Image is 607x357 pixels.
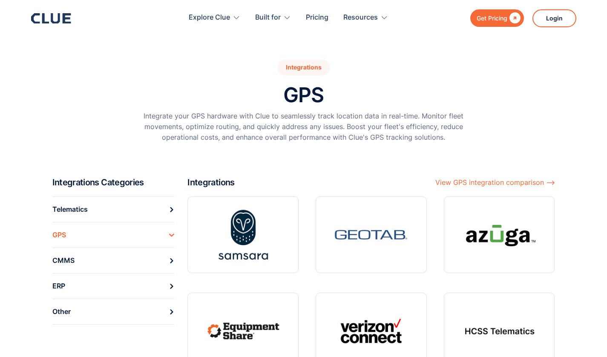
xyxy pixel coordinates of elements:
[189,4,230,31] div: Explore Clue
[129,111,478,143] p: Integrate your GPS hardware with Clue to seamlessly track location data in real-time. Monitor fle...
[52,279,65,293] div: ERP
[52,196,175,222] a: Telematics
[189,4,240,31] div: Explore Clue
[52,177,181,188] h2: Integrations Categories
[52,254,75,267] div: CMMS
[52,222,175,248] a: GPS
[343,4,388,31] div: Resources
[435,177,555,188] a: View GPS integration comparison ⟶
[532,9,576,27] a: Login
[306,4,328,31] a: Pricing
[52,299,175,325] a: Other
[52,248,175,273] a: CMMS
[52,203,88,216] div: Telematics
[52,305,71,318] div: Other
[343,4,378,31] div: Resources
[477,13,507,23] div: Get Pricing
[283,84,324,107] h1: GPS
[52,273,175,299] a: ERP
[187,177,234,188] h2: Integrations
[507,13,521,23] div: 
[277,60,330,75] div: Integrations
[52,228,66,242] div: GPS
[470,9,524,27] a: Get Pricing
[255,4,281,31] div: Built for
[255,4,291,31] div: Built for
